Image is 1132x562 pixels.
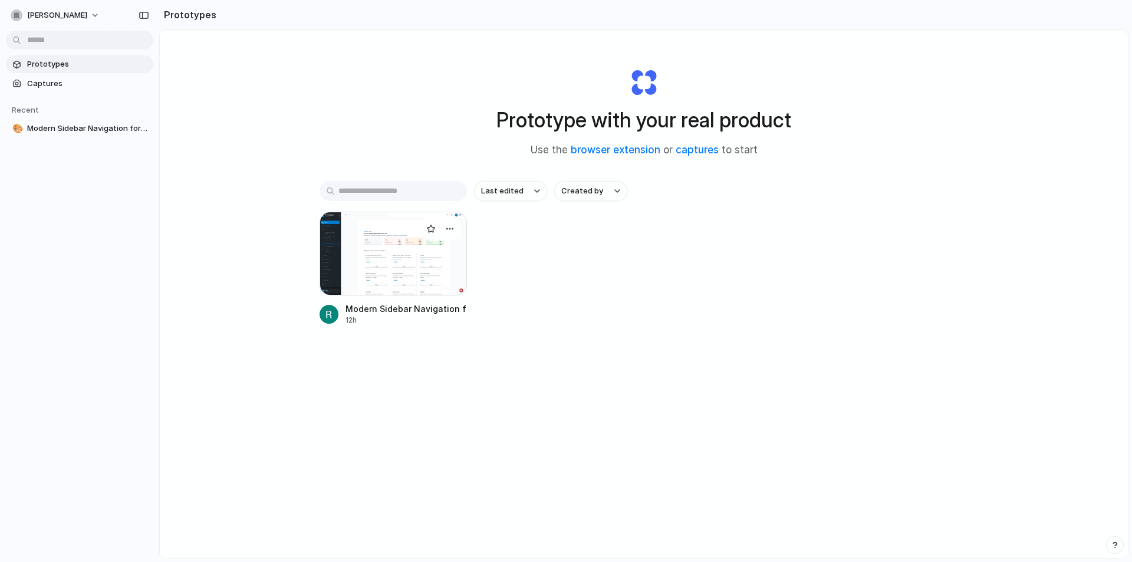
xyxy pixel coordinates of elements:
span: Modern Sidebar Navigation for PrivacyEngine [27,123,149,134]
span: Created by [561,185,603,197]
a: 🎨Modern Sidebar Navigation for PrivacyEngine [6,120,153,137]
button: [PERSON_NAME] [6,6,106,25]
a: Modern Sidebar Navigation for PrivacyEngineModern Sidebar Navigation for PrivacyEngine12h [320,212,467,326]
a: captures [676,144,719,156]
span: Recent [12,105,39,114]
button: Last edited [474,181,547,201]
a: browser extension [571,144,660,156]
h1: Prototype with your real product [496,104,791,136]
span: Last edited [481,185,524,197]
button: Created by [554,181,627,201]
div: 🎨 [12,122,21,136]
h2: Prototypes [159,8,216,22]
button: 🎨 [11,123,22,134]
span: Use the or to start [531,143,758,158]
span: Prototypes [27,58,149,70]
span: [PERSON_NAME] [27,9,87,21]
span: Captures [27,78,149,90]
div: 12h [345,315,467,326]
div: Modern Sidebar Navigation for PrivacyEngine [345,303,467,315]
a: Captures [6,75,153,93]
a: Prototypes [6,55,153,73]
